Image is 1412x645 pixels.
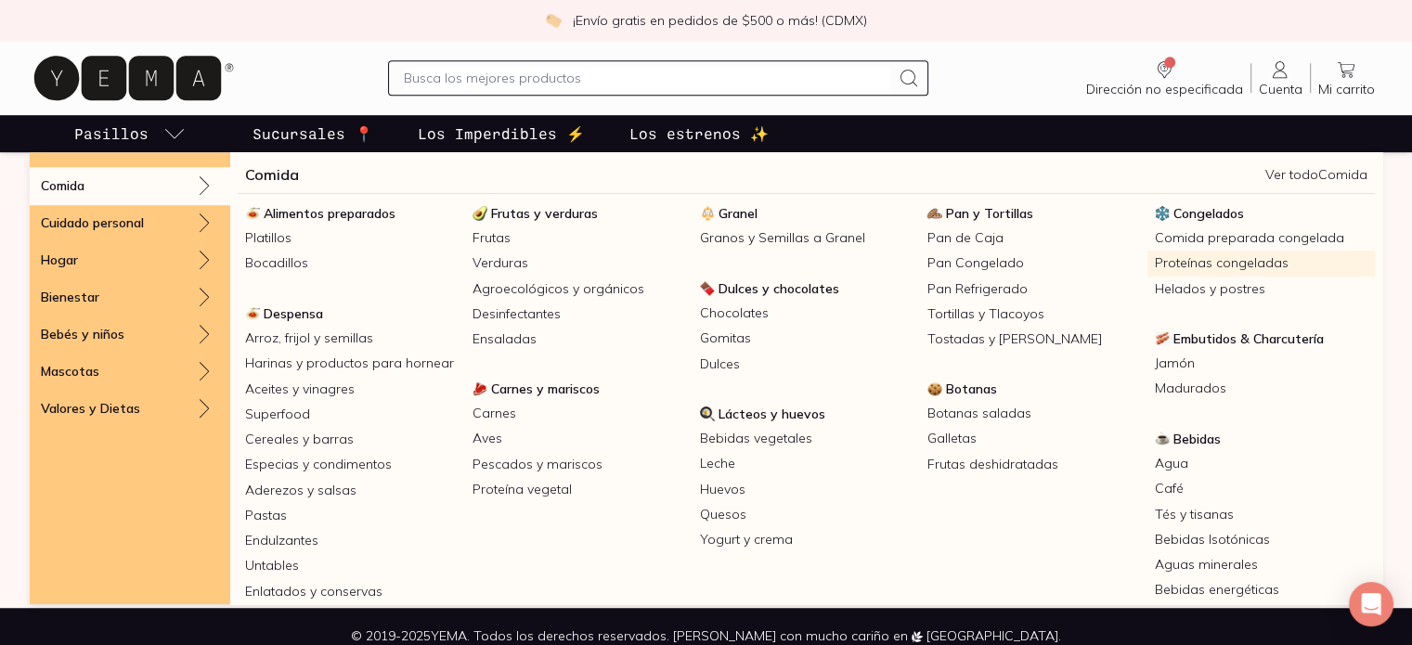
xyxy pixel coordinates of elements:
a: BebidasBebidas [1147,427,1375,451]
span: Lácteos y huevos [719,406,825,422]
a: Aderezos y salsas [238,478,465,503]
a: Superfood [238,402,465,427]
a: pasillo-todos-link [71,115,189,152]
span: Bebidas [1173,431,1221,447]
span: Dirección no especificada [1086,81,1243,97]
a: Frutas [465,226,693,251]
a: Cereales y barras [238,427,465,452]
a: Endulzantes [238,528,465,553]
a: GranelGranel [693,201,920,226]
a: Tostadas y [PERSON_NAME] [920,327,1147,352]
a: Embutidos & CharcuteríaEmbutidos & Charcutería [1147,327,1375,351]
a: Quesos [693,502,920,527]
span: [PERSON_NAME] con mucho cariño en [GEOGRAPHIC_DATA]. [673,627,1061,644]
span: Dulces y chocolates [719,280,839,297]
a: Los estrenos ✨ [626,115,772,152]
a: Gomitas [693,326,920,351]
a: Platillos [238,226,465,251]
a: Cervezas, vinos y licores [1147,603,1375,628]
span: Congelados [1173,205,1244,222]
a: Galletas [920,426,1147,451]
p: Sucursales 📍 [253,123,373,145]
a: Pan de Caja [920,226,1147,251]
span: Botanas [946,381,997,397]
a: Granos y Semillas a Granel [693,226,920,251]
a: Bebidas vegetales [693,426,920,451]
a: Pan Congelado [920,251,1147,276]
a: Tés y tisanas [1147,502,1375,527]
a: Pan Refrigerado [920,277,1147,302]
a: Pastas [238,503,465,528]
a: Sucursales 📍 [249,115,377,152]
a: Yogurt y crema [693,527,920,552]
a: Frutas deshidratadas [920,452,1147,477]
p: Hogar [41,252,78,268]
a: Huevos [693,477,920,502]
p: ¡Envío gratis en pedidos de $500 o más! (CDMX) [573,11,867,30]
a: Dirección no especificada [1079,58,1250,97]
a: Cuenta [1251,58,1310,97]
a: Agua [1147,451,1375,476]
a: CongeladosCongelados [1147,201,1375,226]
a: Carnes y mariscosCarnes y mariscos [465,377,693,401]
a: Madurados [1147,376,1375,401]
a: Frutas y verdurasFrutas y verduras [465,201,693,226]
img: Botanas [927,381,942,396]
a: Aguas minerales [1147,552,1375,577]
img: Alimentos preparados [245,206,260,221]
a: Leche [693,451,920,476]
a: Tortillas y Tlacoyos [920,302,1147,327]
a: Jamón [1147,351,1375,376]
a: Carnes [465,401,693,426]
a: BotanasBotanas [920,377,1147,401]
p: Bienestar [41,289,99,305]
a: Proteína vegetal [465,477,693,502]
img: Granel [700,206,715,221]
span: Embutidos & Charcutería [1173,330,1324,347]
a: Especias y condimentos [238,452,465,477]
a: Alimentos preparadosAlimentos preparados [238,201,465,226]
p: Bebés y niños [41,326,124,342]
span: Cuenta [1259,81,1302,97]
a: Botanas saladas [920,401,1147,426]
a: Ver todoComida [1265,166,1367,183]
img: check [545,12,562,29]
a: Mi carrito [1311,58,1382,97]
span: Despensa [264,305,323,322]
span: Pan y Tortillas [946,205,1033,222]
span: Mi carrito [1318,81,1375,97]
a: Desinfectantes [465,302,693,327]
a: Aves [465,426,693,451]
img: Lácteos y huevos [700,406,715,421]
span: Alimentos preparados [264,205,395,222]
a: DespensaDespensa [238,302,465,326]
p: Cuidado personal [41,214,144,231]
a: Bebidas energéticas [1147,577,1375,602]
div: Open Intercom Messenger [1349,582,1393,626]
img: Pan y Tortillas [927,206,942,221]
p: Comida [41,177,84,194]
a: Los Imperdibles ⚡️ [414,115,589,152]
a: Dulces y chocolatesDulces y chocolates [693,277,920,301]
p: Pasillos [74,123,149,145]
a: Helados y postres [1147,277,1375,302]
a: Bocadillos [238,251,465,276]
img: Embutidos & Charcutería [1155,331,1170,346]
p: Valores y Dietas [41,400,140,417]
input: Busca los mejores productos [404,67,891,89]
a: Bebidas Isotónicas [1147,527,1375,552]
a: Comida preparada congelada [1147,226,1375,251]
a: Proteínas congeladas [1147,251,1375,276]
a: Verduras [465,251,693,276]
span: Frutas y verduras [491,205,598,222]
a: Comida [245,163,299,186]
a: Arroz, frijol y semillas [238,326,465,351]
a: Enlatados y conservas [238,579,465,604]
a: Lácteos y huevosLácteos y huevos [693,402,920,426]
a: Café [1147,476,1375,501]
span: Granel [719,205,758,222]
img: Bebidas [1155,432,1170,446]
p: Los Imperdibles ⚡️ [418,123,585,145]
p: Los estrenos ✨ [629,123,769,145]
a: Harinas y productos para hornear [238,351,465,376]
